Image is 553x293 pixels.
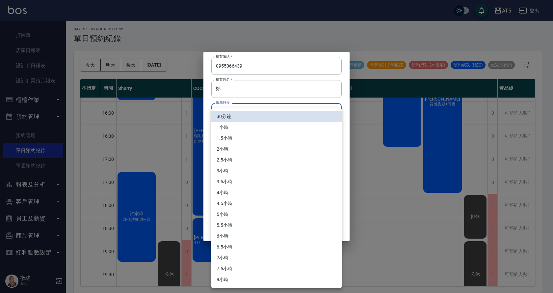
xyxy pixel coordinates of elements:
li: 5小時 [211,209,342,220]
li: 7.5小時 [211,263,342,274]
li: 4小時 [211,187,342,198]
li: 2.5小時 [211,155,342,165]
li: 1小時 [211,122,342,133]
li: 3.5小時 [211,176,342,187]
li: 4.5小時 [211,198,342,209]
li: 6小時 [211,231,342,242]
li: 30分鐘 [211,111,342,122]
li: 2小時 [211,144,342,155]
li: 7小時 [211,252,342,263]
li: 5.5小時 [211,220,342,231]
li: 8小時 [211,274,342,285]
li: 1.5小時 [211,133,342,144]
li: 3小時 [211,165,342,176]
li: 6.5小時 [211,242,342,252]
